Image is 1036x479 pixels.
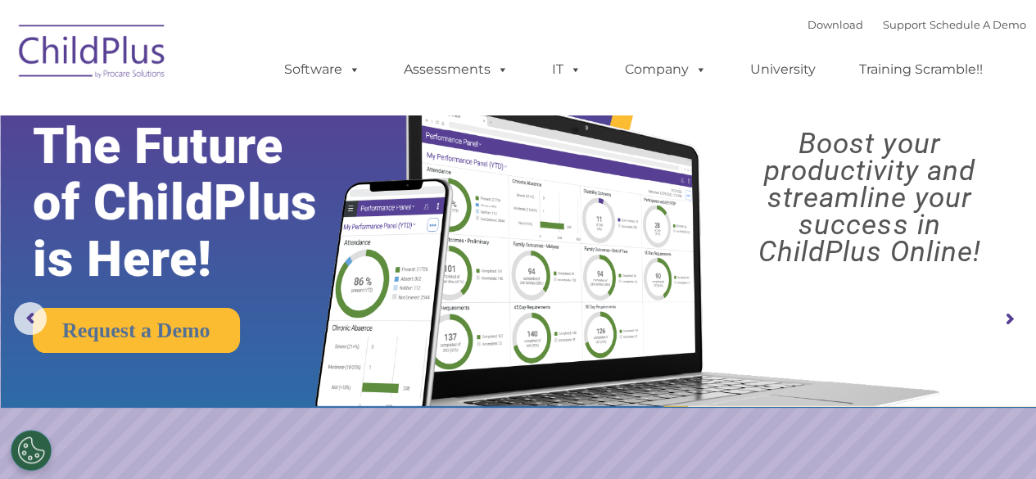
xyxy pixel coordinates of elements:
[387,53,525,86] a: Assessments
[734,53,832,86] a: University
[843,53,999,86] a: Training Scramble!!
[608,53,723,86] a: Company
[33,308,240,353] a: Request a Demo
[883,18,926,31] a: Support
[33,118,364,287] rs-layer: The Future of ChildPlus is Here!
[808,18,863,31] a: Download
[716,130,1023,265] rs-layer: Boost your productivity and streamline your success in ChildPlus Online!
[228,175,297,188] span: Phone number
[808,18,1026,31] font: |
[536,53,598,86] a: IT
[268,53,377,86] a: Software
[11,13,174,95] img: ChildPlus by Procare Solutions
[930,18,1026,31] a: Schedule A Demo
[228,108,278,120] span: Last name
[11,430,52,471] button: Cookies Settings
